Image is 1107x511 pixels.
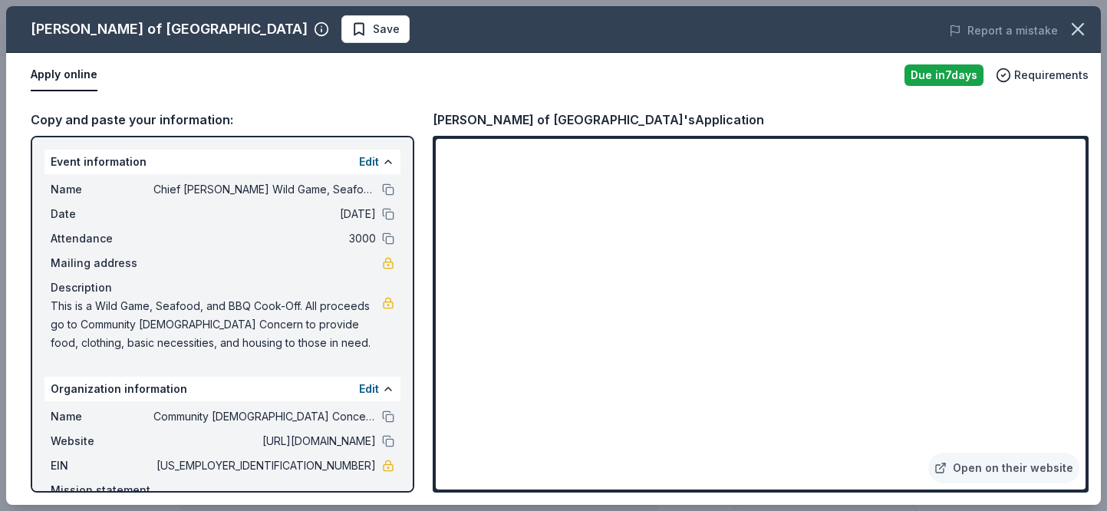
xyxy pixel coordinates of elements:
[51,279,394,297] div: Description
[51,457,153,475] span: EIN
[153,229,376,248] span: 3000
[904,64,983,86] div: Due in 7 days
[433,110,764,130] div: [PERSON_NAME] of [GEOGRAPHIC_DATA]'s Application
[949,21,1058,40] button: Report a mistake
[153,432,376,450] span: [URL][DOMAIN_NAME]
[31,59,97,91] button: Apply online
[51,180,153,199] span: Name
[51,481,394,499] div: Mission statement
[51,407,153,426] span: Name
[44,377,400,401] div: Organization information
[359,153,379,171] button: Edit
[31,17,308,41] div: [PERSON_NAME] of [GEOGRAPHIC_DATA]
[44,150,400,174] div: Event information
[153,180,376,199] span: Chief [PERSON_NAME] Wild Game, Seafood, & BBQ Cook-Off
[341,15,410,43] button: Save
[153,407,376,426] span: Community [DEMOGRAPHIC_DATA] Concern of Slidell
[153,457,376,475] span: [US_EMPLOYER_IDENTIFICATION_NUMBER]
[373,20,400,38] span: Save
[359,380,379,398] button: Edit
[51,229,153,248] span: Attendance
[51,432,153,450] span: Website
[31,110,414,130] div: Copy and paste your information:
[996,66,1089,84] button: Requirements
[51,205,153,223] span: Date
[51,254,153,272] span: Mailing address
[1014,66,1089,84] span: Requirements
[51,297,382,352] span: This is a Wild Game, Seafood, and BBQ Cook-Off. All proceeds go to Community [DEMOGRAPHIC_DATA] C...
[928,453,1079,483] a: Open on their website
[153,205,376,223] span: [DATE]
